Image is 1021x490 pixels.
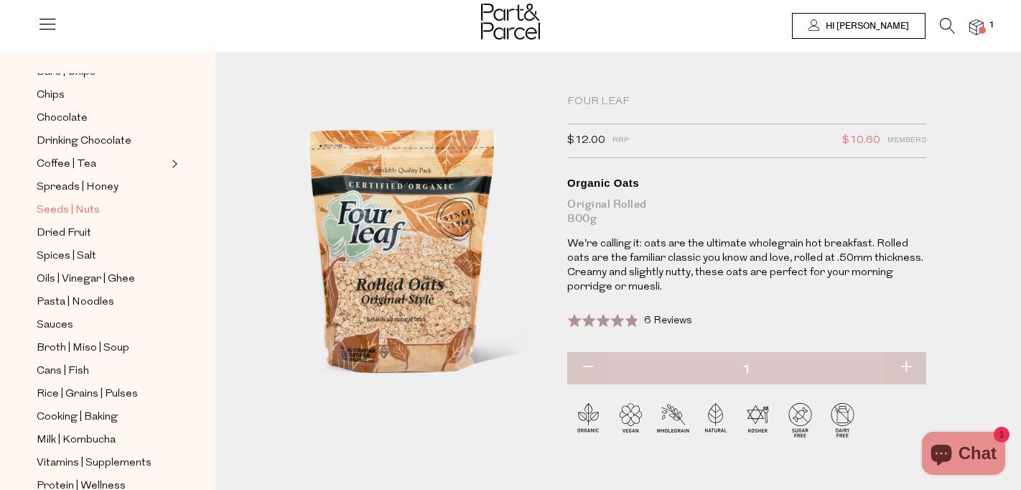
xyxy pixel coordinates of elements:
img: Organic Oats [258,95,546,434]
a: Vitamins | Supplements [37,454,167,472]
a: Sauces [37,316,167,334]
a: Rice | Grains | Pulses [37,385,167,403]
span: Cooking | Baking [37,409,118,426]
img: P_P-ICONS-Live_Bec_V11_Organic.svg [567,399,610,441]
span: Pasta | Noodles [37,294,114,311]
button: Expand/Collapse Coffee | Tea [168,155,178,172]
div: Four Leaf [567,95,926,109]
a: Pasta | Noodles [37,293,167,311]
span: RRP [612,131,629,150]
span: Chips [37,87,65,104]
a: Spices | Salt [37,247,167,265]
a: Milk | Kombucha [37,431,167,449]
div: Organic Oats [567,176,926,190]
span: Seeds | Nuts [37,202,100,219]
inbox-online-store-chat: Shopify online store chat [918,432,1010,479]
div: Original Rolled 800g [567,198,926,226]
span: Hi [PERSON_NAME] [822,20,909,32]
span: Spices | Salt [37,248,96,265]
img: P_P-ICONS-Live_Bec_V11_Vegan.svg [610,399,652,441]
span: 1 [985,19,998,32]
span: 6 Reviews [644,315,692,326]
a: Cans | Fish [37,362,167,380]
span: Oils | Vinegar | Ghee [37,271,135,288]
span: Sauces [37,317,73,334]
img: P_P-ICONS-Live_Bec_V11_Sugar_Free.svg [779,399,821,441]
a: 1 [969,19,984,34]
a: Broth | Miso | Soup [37,339,167,357]
a: Spreads | Honey [37,178,167,196]
a: Hi [PERSON_NAME] [792,13,926,39]
span: Vitamins | Supplements [37,455,151,472]
span: Coffee | Tea [37,156,96,173]
p: We’re calling it: oats are the ultimate wholegrain hot breakfast. Rolled oats are the familiar cl... [567,237,926,295]
a: Seeds | Nuts [37,201,167,219]
a: Coffee | Tea [37,155,167,173]
span: Drinking Chocolate [37,133,131,150]
img: P_P-ICONS-Live_Bec_V11_Kosher.svg [737,399,779,441]
span: Dried Fruit [37,225,91,242]
a: Chocolate [37,109,167,127]
img: Part&Parcel [481,4,540,40]
span: Rice | Grains | Pulses [37,386,138,403]
span: Broth | Miso | Soup [37,340,129,357]
a: Chips [37,86,167,104]
span: $12.00 [567,131,605,150]
img: P_P-ICONS-Live_Bec_V11_Wholegrain.svg [652,399,694,441]
span: Chocolate [37,110,88,127]
span: Members [887,131,926,150]
a: Oils | Vinegar | Ghee [37,270,167,288]
img: P_P-ICONS-Live_Bec_V11_Dairy_Free.svg [821,399,864,441]
input: QTY Organic Oats [567,352,926,388]
span: Cans | Fish [37,363,89,380]
span: Milk | Kombucha [37,432,116,449]
a: Drinking Chocolate [37,132,167,150]
img: P_P-ICONS-Live_Bec_V11_Natural.svg [694,399,737,441]
span: $10.60 [842,131,880,150]
span: Spreads | Honey [37,179,118,196]
a: Dried Fruit [37,224,167,242]
a: Cooking | Baking [37,408,167,426]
